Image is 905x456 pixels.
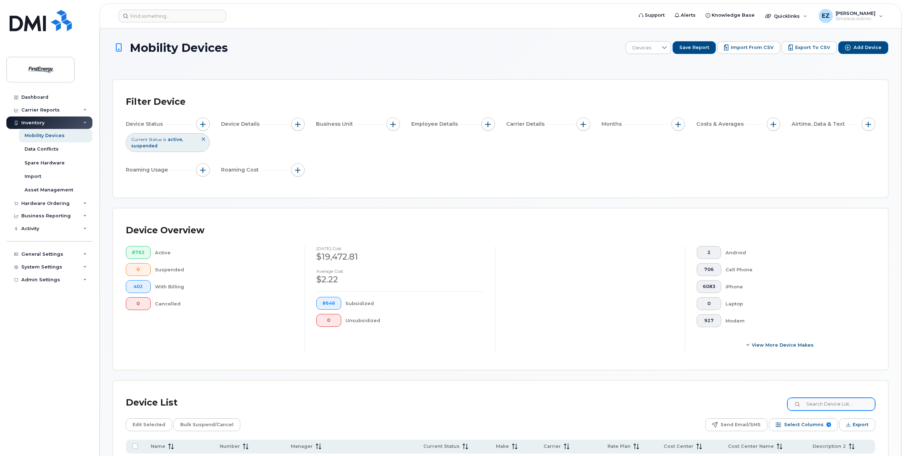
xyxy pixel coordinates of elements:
[626,42,658,54] span: Devices
[132,250,145,255] span: 8762
[697,263,721,276] button: 706
[838,41,888,54] button: Add Device
[673,41,716,54] button: Save Report
[126,93,186,111] div: Filter Device
[607,443,631,450] span: Rate Plan
[721,419,761,430] span: Send Email/SMS
[155,297,294,310] div: Cancelled
[126,166,170,174] span: Roaming Usage
[697,297,721,310] button: 0
[316,273,483,286] div: $2.22
[703,318,715,324] span: 927
[155,246,294,259] div: Active
[703,301,715,306] span: 0
[782,41,837,54] button: Export to CSV
[126,246,151,259] button: 8762
[126,280,151,293] button: 402
[316,269,483,273] h4: Average cost
[813,443,846,450] span: Description 2
[697,338,864,351] button: View More Device Makes
[731,44,773,51] span: Import from CSV
[126,418,172,431] button: Edit Selected
[411,120,460,128] span: Employee Details
[163,136,166,142] span: is
[155,280,294,293] div: With Billing
[752,342,814,348] span: View More Device Makes
[664,443,694,450] span: Cost Center
[221,166,261,174] span: Roaming Cost
[792,120,847,128] span: Airtime, Data & Text
[316,246,483,251] h4: [DATE] cost
[703,284,715,289] span: 6083
[697,280,721,293] button: 6083
[496,443,509,450] span: Make
[126,221,204,240] div: Device Overview
[316,120,355,128] span: Business Unit
[697,314,721,327] button: 927
[725,280,864,293] div: iPhone
[717,41,780,54] button: Import from CSV
[131,136,162,142] span: Current Status
[322,300,335,306] span: 8646
[423,443,460,450] span: Current Status
[346,314,484,327] div: Unsubsidized
[126,263,151,276] button: 0
[155,263,294,276] div: Suspended
[168,137,183,142] span: active
[697,246,721,259] button: 2
[316,297,341,310] button: 8646
[728,443,774,450] span: Cost Center Name
[826,422,831,427] span: 9
[703,250,715,255] span: 2
[703,267,715,272] span: 706
[725,297,864,310] div: Laptop
[696,120,746,128] span: Costs & Averages
[853,419,868,430] span: Export
[839,418,875,431] button: Export
[346,297,484,310] div: Subsidized
[133,419,165,430] span: Edit Selected
[543,443,561,450] span: Carrier
[221,120,262,128] span: Device Details
[316,314,341,327] button: 0
[131,143,157,148] span: suspended
[725,246,864,259] div: Android
[316,251,483,263] div: $19,472.81
[853,44,882,51] span: Add Device
[322,317,335,323] span: 0
[725,263,864,276] div: Cell Phone
[787,398,875,411] input: Search Device List ...
[705,418,767,431] button: Send Email/SMS
[132,267,145,272] span: 0
[784,419,824,430] span: Select Columns
[679,44,709,51] span: Save Report
[795,44,830,51] span: Export to CSV
[601,120,624,128] span: Months
[130,42,228,54] span: Mobility Devices
[132,301,145,306] span: 0
[126,120,165,128] span: Device Status
[126,393,178,412] div: Device List
[173,418,240,431] button: Bulk Suspend/Cancel
[769,418,838,431] button: Select Columns 9
[180,419,234,430] span: Bulk Suspend/Cancel
[151,443,165,450] span: Name
[126,297,151,310] button: 0
[132,284,145,289] span: 402
[506,120,547,128] span: Carrier Details
[725,314,864,327] div: Modem
[291,443,313,450] span: Manager
[220,443,240,450] span: Number
[874,425,900,451] iframe: Messenger Launcher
